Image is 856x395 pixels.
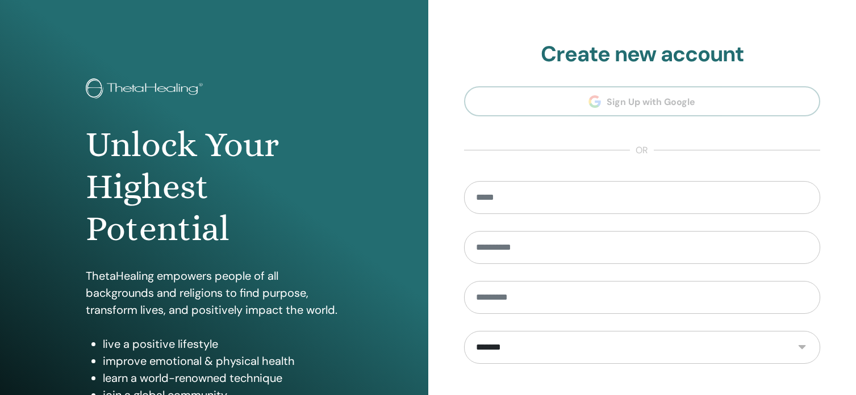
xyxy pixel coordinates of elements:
p: ThetaHealing empowers people of all backgrounds and religions to find purpose, transform lives, a... [86,267,343,318]
h2: Create new account [464,41,821,68]
li: improve emotional & physical health [103,352,343,369]
span: or [630,144,654,157]
li: learn a world-renowned technique [103,369,343,386]
h1: Unlock Your Highest Potential [86,124,343,250]
li: live a positive lifestyle [103,335,343,352]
